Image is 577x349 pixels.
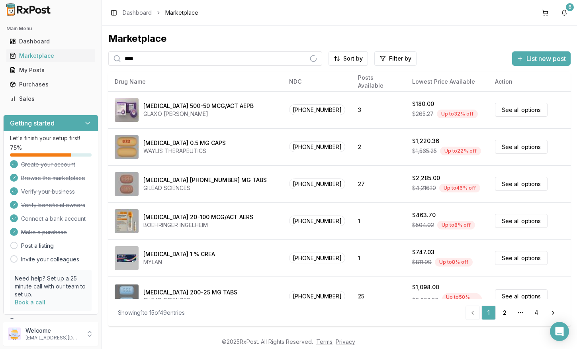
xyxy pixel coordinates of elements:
div: [MEDICAL_DATA] 20-100 MCG/ACT AERS [143,213,253,221]
span: [PHONE_NUMBER] [289,291,345,302]
span: Verify your business [21,188,75,196]
div: [MEDICAL_DATA] 200-25 MG TABS [143,288,237,296]
a: Privacy [336,338,355,345]
a: Book a call [15,299,45,306]
span: $265.27 [412,110,434,118]
span: $811.99 [412,258,432,266]
button: Dashboard [3,35,98,48]
a: See all options [495,177,548,191]
button: List new post [512,51,571,66]
button: Sort by [329,51,368,66]
img: Advair Diskus 500-50 MCG/ACT AEPB [115,98,139,122]
div: [MEDICAL_DATA] 0.5 MG CAPS [143,139,226,147]
p: [EMAIL_ADDRESS][DOMAIN_NAME] [25,335,81,341]
span: Verify beneficial owners [21,201,85,209]
button: Marketplace [3,49,98,62]
a: See all options [495,214,548,228]
a: Dashboard [6,34,95,49]
td: 1 [352,239,406,276]
p: Let's finish your setup first! [10,134,92,142]
span: Filter by [389,55,411,63]
span: Sort by [343,55,363,63]
th: Posts Available [352,72,406,91]
span: $1,565.25 [412,147,437,155]
a: 4 [529,306,544,320]
div: Up to 22 % off [440,147,481,155]
div: Marketplace [108,32,571,45]
span: Browse the marketplace [21,174,85,182]
button: My Posts [3,64,98,76]
a: Sales [6,92,95,106]
a: Invite your colleagues [21,255,79,263]
button: Filter by [374,51,417,66]
a: List new post [512,55,571,63]
th: Lowest Price Available [406,72,489,91]
img: Descovy 200-25 MG TABS [115,284,139,308]
a: Dashboard [123,9,152,17]
a: Marketplace [6,49,95,63]
a: See all options [495,289,548,303]
span: [PHONE_NUMBER] [289,253,345,263]
div: $2,285.00 [412,174,440,182]
span: Connect a bank account [21,215,86,223]
a: 2 [497,306,512,320]
div: [MEDICAL_DATA] [PHONE_NUMBER] MG TABS [143,176,267,184]
img: Combivent Respimat 20-100 MCG/ACT AERS [115,209,139,233]
div: Up to 46 % off [439,184,480,192]
span: [PHONE_NUMBER] [289,141,345,152]
div: Sales [10,95,92,103]
button: Sales [3,92,98,105]
span: $2,202.30 [412,296,438,304]
span: Create your account [21,161,75,169]
a: See all options [495,103,548,117]
div: Marketplace [10,52,92,60]
a: Purchases [6,77,95,92]
p: Welcome [25,327,81,335]
div: GILEAD SCIENCES [143,296,237,304]
span: $504.02 [412,221,434,229]
td: 2 [352,128,406,165]
span: $4,216.10 [412,184,436,192]
div: 6 [566,3,574,11]
div: GLAXO [PERSON_NAME] [143,110,254,118]
div: MYLAN [143,258,215,266]
th: NDC [283,72,352,91]
th: Drug Name [108,72,283,91]
div: $747.03 [412,248,434,256]
h3: Getting started [10,118,55,128]
div: My Posts [10,66,92,74]
img: User avatar [8,327,21,340]
a: Go to next page [545,306,561,320]
td: 25 [352,276,406,316]
img: Avodart 0.5 MG CAPS [115,135,139,159]
span: [PHONE_NUMBER] [289,216,345,226]
div: $1,220.36 [412,137,439,145]
img: Denavir 1 % CREA [115,246,139,270]
div: Up to 8 % off [435,258,473,267]
button: Support [3,315,98,329]
span: 75 % [10,144,22,152]
span: Make a purchase [21,228,67,236]
div: BOEHRINGER INGELHEIM [143,221,253,229]
div: WAYLIS THERAPEUTICS [143,147,226,155]
a: My Posts [6,63,95,77]
th: Action [489,72,571,91]
h2: Main Menu [6,25,95,32]
img: RxPost Logo [3,3,54,16]
p: Need help? Set up a 25 minute call with our team to set up. [15,274,87,298]
a: 1 [481,306,496,320]
div: Open Intercom Messenger [550,322,569,341]
span: List new post [526,54,566,63]
span: [PHONE_NUMBER] [289,104,345,115]
td: 1 [352,202,406,239]
button: 6 [558,6,571,19]
span: Marketplace [165,9,198,17]
div: $463.70 [412,211,436,219]
button: Purchases [3,78,98,91]
div: Showing 1 to 15 of 49 entries [118,309,185,317]
span: [PHONE_NUMBER] [289,178,345,189]
div: GILEAD SCIENCES [143,184,267,192]
td: 3 [352,91,406,128]
a: See all options [495,140,548,154]
div: Purchases [10,80,92,88]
